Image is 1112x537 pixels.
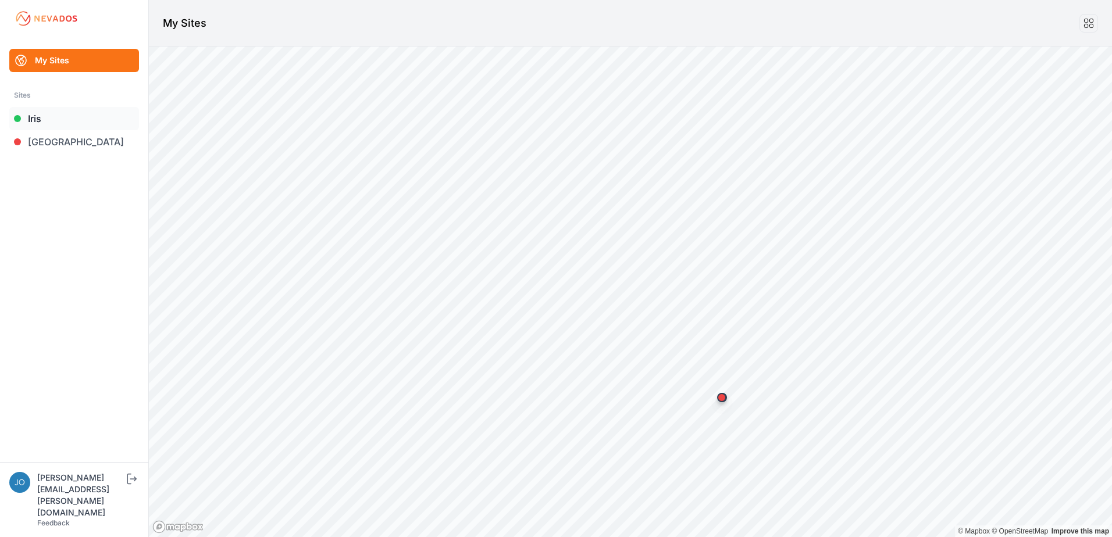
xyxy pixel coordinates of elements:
a: [GEOGRAPHIC_DATA] [9,130,139,153]
a: Feedback [37,518,70,527]
a: Mapbox logo [152,520,204,534]
h1: My Sites [163,15,206,31]
a: Mapbox [958,527,990,535]
a: OpenStreetMap [992,527,1048,535]
img: Nevados [14,9,79,28]
a: Map feedback [1052,527,1109,535]
a: Iris [9,107,139,130]
canvas: Map [149,46,1112,537]
a: My Sites [9,49,139,72]
div: [PERSON_NAME][EMAIL_ADDRESS][PERSON_NAME][DOMAIN_NAME] [37,472,124,518]
img: jonathan.allen@prim.com [9,472,30,493]
div: Map marker [710,386,733,409]
div: Sites [14,88,134,102]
